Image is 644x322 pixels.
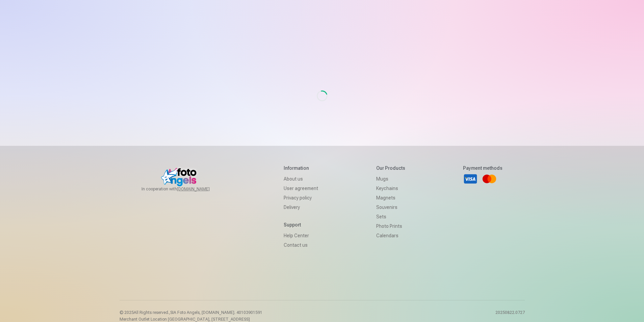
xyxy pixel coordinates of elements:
a: Sets [376,212,405,221]
a: Souvenirs [376,203,405,212]
a: Visa [463,171,478,186]
p: Merchant Outlet Location [GEOGRAPHIC_DATA], [STREET_ADDRESS] [120,317,262,322]
a: Mastercard [482,171,497,186]
p: 20250822.0727 [495,310,525,322]
a: Calendars [376,231,405,240]
span: In cooperation with [141,186,226,192]
a: Mugs [376,174,405,184]
h5: Support [284,221,318,228]
a: [DOMAIN_NAME] [177,186,226,192]
a: Delivery [284,203,318,212]
a: Photo prints [376,221,405,231]
a: Contact us [284,240,318,250]
a: Keychains [376,184,405,193]
h5: Our products [376,165,405,171]
span: SIA Foto Angels, [DOMAIN_NAME]. 40103901591 [170,310,262,315]
a: Magnets [376,193,405,203]
h5: Payment methods [463,165,503,171]
a: Privacy policy [284,193,318,203]
a: User agreement [284,184,318,193]
p: © 2025 All Rights reserved. , [120,310,262,315]
a: Help Center [284,231,318,240]
a: About us [284,174,318,184]
h5: Information [284,165,318,171]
